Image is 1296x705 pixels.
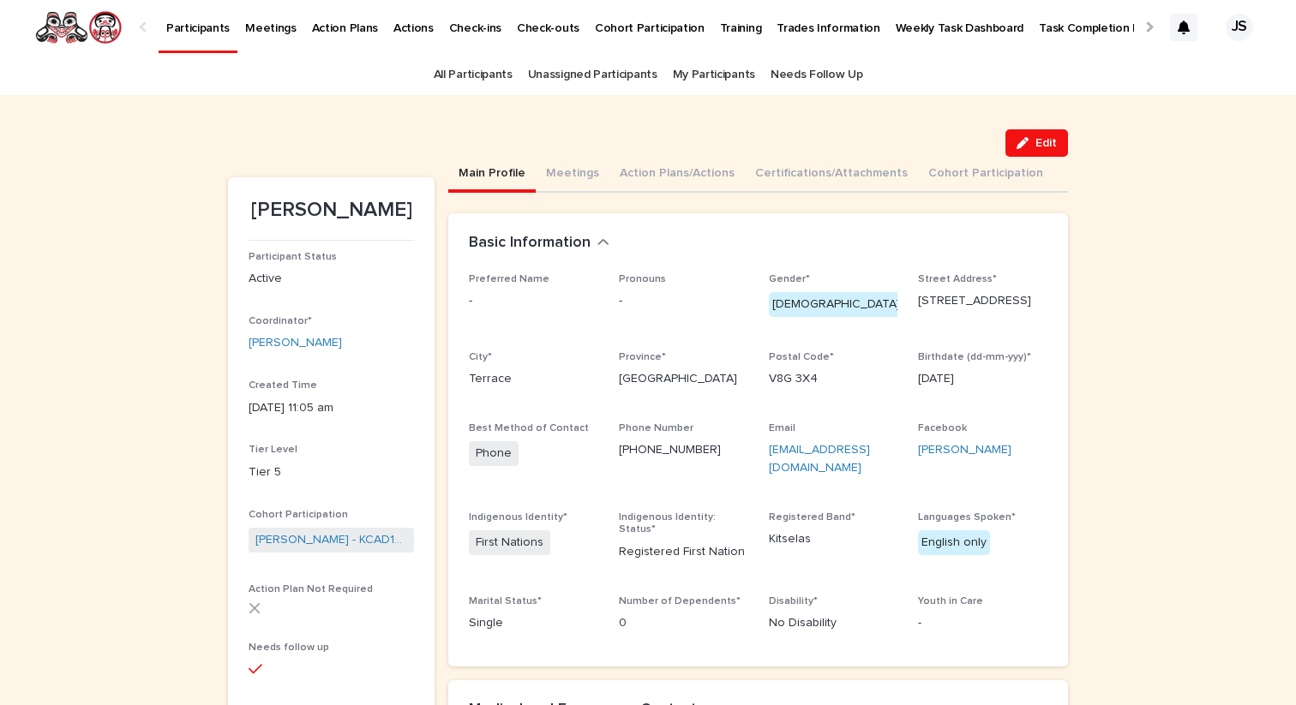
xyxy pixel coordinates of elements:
span: Youth in Care [918,596,983,606]
span: Birthdate (dd-mm-yyy)* [918,352,1031,362]
a: Unassigned Participants [528,55,657,95]
p: 0 [619,614,748,632]
span: Indigenous Identity: Status* [619,512,716,535]
span: Phone [469,441,519,466]
span: Disability* [769,596,818,606]
img: rNyI97lYS1uoOg9yXW8k [34,10,123,45]
p: Active [249,270,414,288]
button: Cohort Participation [918,157,1053,193]
button: Basic Information [469,234,609,253]
span: Marital Status* [469,596,542,606]
span: Action Plan Not Required [249,584,373,594]
p: - [918,614,1047,632]
span: Best Method of Contact [469,423,589,433]
span: Email [769,423,795,433]
p: No Disability [769,614,898,632]
span: Phone Number [619,423,693,433]
span: Facebook [918,423,967,433]
p: Kitselas [769,530,898,548]
a: [PERSON_NAME] [918,444,1011,456]
span: Coordinator* [249,316,312,326]
p: Registered First Nation [619,543,748,561]
p: - [469,292,598,310]
p: - [619,292,748,310]
a: All Participants [434,55,513,95]
p: [PERSON_NAME] [249,198,414,223]
a: Needs Follow Up [771,55,862,95]
span: Postal Code* [769,352,834,362]
p: Tier 5 [249,463,414,481]
span: Participant Status [249,252,337,262]
span: Gender* [769,274,810,284]
span: Created Time [249,380,317,391]
a: My Participants [673,55,755,95]
p: V8G 3X4 [769,370,898,388]
span: Languages Spoken* [918,512,1016,523]
div: English only [918,530,990,555]
button: Action Plans/Actions [609,157,745,193]
button: Meetings [536,157,609,193]
span: Edit [1035,137,1057,149]
a: [PERSON_NAME] [249,334,342,352]
span: Needs follow up [249,642,329,653]
button: Main Profile [448,157,536,193]
button: Edit [1005,129,1068,157]
a: [PERSON_NAME] - KCAD13- [DATE] [255,531,407,549]
span: City* [469,352,492,362]
span: Tier Level [249,445,297,455]
span: Cohort Participation [249,510,348,520]
div: JS [1226,14,1253,41]
span: Street Address* [918,274,997,284]
span: Indigenous Identity* [469,512,567,523]
span: Province* [619,352,666,362]
p: [DATE] [918,370,1047,388]
span: Number of Dependents* [619,596,741,606]
span: First Nations [469,530,550,555]
a: [PHONE_NUMBER] [619,444,721,456]
button: Certifications/Attachments [745,157,918,193]
p: [DATE] 11:05 am [249,399,414,417]
p: [STREET_ADDRESS] [918,292,1047,310]
span: Preferred Name [469,274,549,284]
p: Single [469,614,598,632]
h2: Basic Information [469,234,591,253]
span: Registered Band* [769,512,855,523]
span: Pronouns [619,274,666,284]
div: [DEMOGRAPHIC_DATA] [769,292,903,317]
p: Terrace [469,370,598,388]
p: [GEOGRAPHIC_DATA] [619,370,748,388]
a: [EMAIL_ADDRESS][DOMAIN_NAME] [769,444,870,474]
